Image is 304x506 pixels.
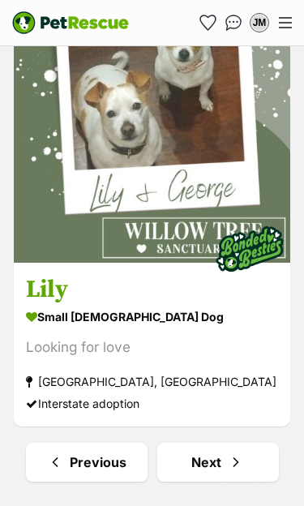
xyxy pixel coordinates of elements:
[157,443,279,482] a: Next page
[26,337,278,358] div: Looking for love
[251,15,268,31] div: JM
[12,11,129,34] a: PetRescue
[195,10,272,36] ul: Account quick links
[221,10,246,36] a: Conversations
[12,443,292,482] nav: Pagination
[12,11,129,34] img: logo-e224e6f780fb5917bec1dbf3a21bbac754714ae5b6737aabdf751b685950b380.svg
[26,392,278,414] div: Interstate adoption
[209,208,290,289] img: bonded besties
[225,15,242,31] img: chat-41dd97257d64d25036548639549fe6c8038ab92f7586957e7f3b1b290dea8141.svg
[26,305,278,328] strong: small [DEMOGRAPHIC_DATA] Dog
[26,371,278,392] strong: [GEOGRAPHIC_DATA], [GEOGRAPHIC_DATA]
[272,11,298,35] button: Menu
[195,10,221,36] a: Favourites
[23,457,282,498] iframe: Advertisement
[26,443,148,482] a: Previous page
[26,274,278,305] h3: Lily
[14,262,290,427] a: Lily small [DEMOGRAPHIC_DATA] Dog Looking for love [GEOGRAPHIC_DATA], [GEOGRAPHIC_DATA] Interstat...
[246,10,272,36] button: My account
